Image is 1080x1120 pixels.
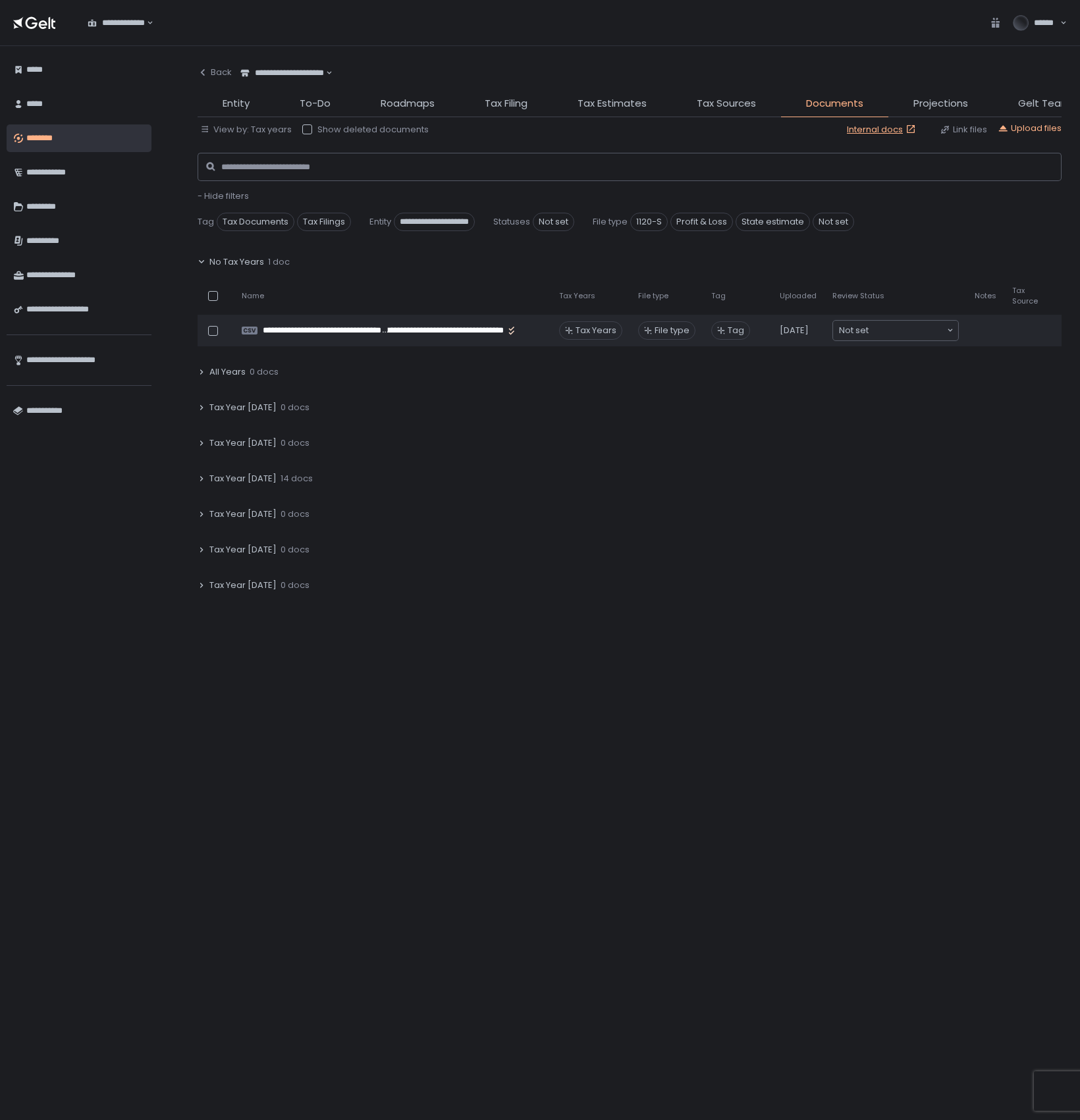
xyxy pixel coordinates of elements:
span: Tag [728,325,744,336]
button: Link files [940,124,987,136]
span: Tax Year [DATE] [209,579,277,591]
span: Projections [913,96,968,111]
span: Tax Estimates [578,96,647,111]
span: Tax Source [1012,286,1038,306]
span: Tax Year [DATE] [209,473,277,485]
span: Review Status [832,291,884,301]
span: Statuses [493,216,530,228]
button: - Hide filters [198,190,249,202]
span: Roadmaps [381,96,435,111]
span: Profit & Loss [670,213,733,231]
span: Not set [533,213,574,231]
span: File type [638,291,668,301]
span: Notes [975,291,996,301]
span: Tax Years [576,325,616,336]
a: Internal docs [847,124,919,136]
input: Search for option [145,16,146,30]
div: Search for option [833,321,958,340]
span: Tag [198,216,214,228]
span: Not set [839,324,869,337]
span: Name [242,291,264,301]
button: Upload files [998,122,1062,134]
span: Documents [806,96,863,111]
div: Search for option [232,59,333,87]
span: 1 doc [268,256,290,268]
span: Tax Filings [297,213,351,231]
span: Entity [369,216,391,228]
span: All Years [209,366,246,378]
span: 0 docs [281,508,310,520]
span: Tag [711,291,726,301]
span: 0 docs [281,402,310,413]
span: To-Do [300,96,331,111]
span: Tax Year [DATE] [209,402,277,413]
span: Tax Years [559,291,595,301]
span: 0 docs [281,579,310,591]
input: Search for option [869,324,946,337]
span: 0 docs [250,366,279,378]
span: 0 docs [281,544,310,556]
div: Search for option [79,9,153,37]
span: Tax Year [DATE] [209,437,277,449]
span: Entity [223,96,250,111]
button: View by: Tax years [200,124,292,136]
span: 0 docs [281,437,310,449]
span: File type [655,325,689,336]
span: File type [593,216,628,228]
span: No Tax Years [209,256,264,268]
span: Tax Year [DATE] [209,508,277,520]
div: Back [198,67,232,78]
span: State estimate [736,213,810,231]
button: Back [198,59,232,86]
span: Tax Sources [697,96,756,111]
span: 1120-S [630,213,668,231]
span: Uploaded [780,291,817,301]
span: Gelt Team [1018,96,1071,111]
span: Tax Filing [485,96,527,111]
span: Tax Documents [217,213,294,231]
span: [DATE] [780,325,809,336]
span: - Hide filters [198,190,249,202]
span: 14 docs [281,473,313,485]
span: Tax Year [DATE] [209,544,277,556]
span: Not set [813,213,854,231]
